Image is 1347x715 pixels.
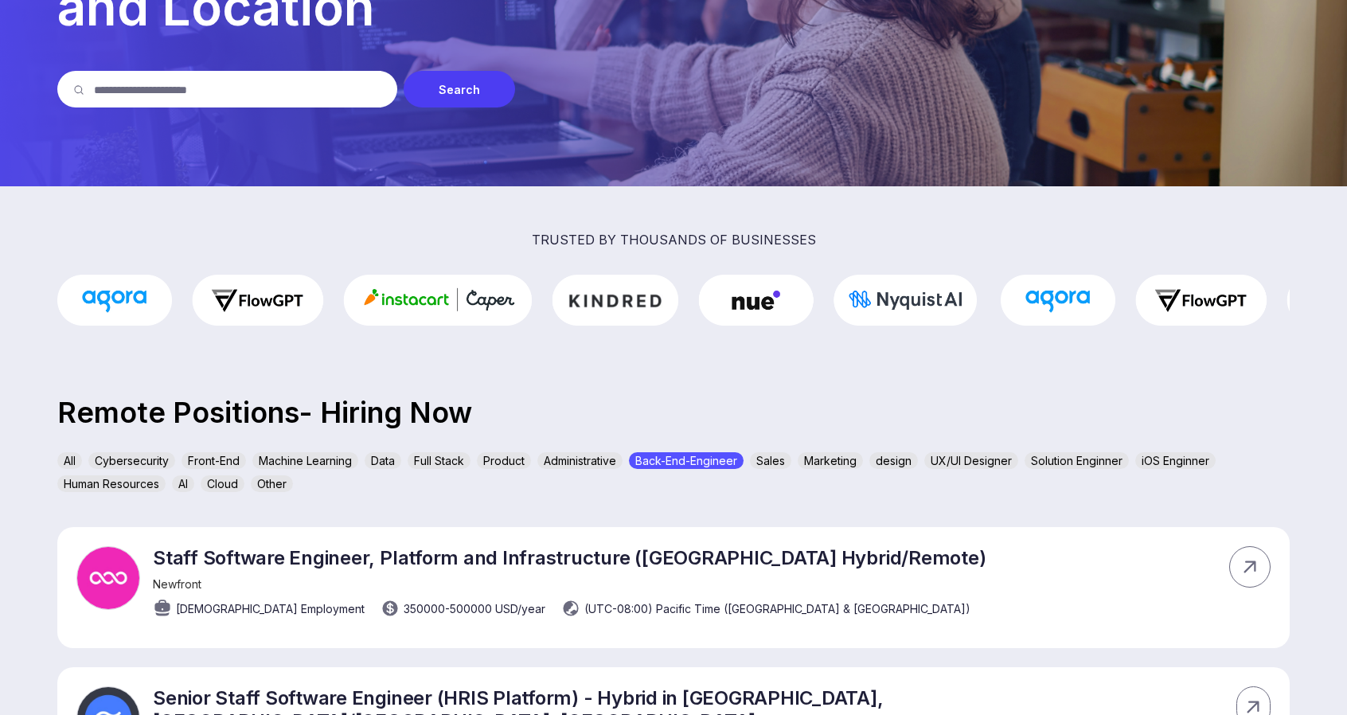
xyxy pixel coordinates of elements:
div: Machine Learning [252,452,358,469]
span: Newfront [153,577,201,591]
div: Marketing [798,452,863,469]
div: design [869,452,918,469]
p: Staff Software Engineer, Platform and Infrastructure ([GEOGRAPHIC_DATA] Hybrid/Remote) [153,546,986,569]
div: AI [172,475,194,492]
div: Other [251,475,293,492]
div: All [57,452,82,469]
span: [DEMOGRAPHIC_DATA] Employment [176,600,365,617]
div: Back-End-Engineer [629,452,744,469]
div: Sales [750,452,791,469]
span: (UTC-08:00) Pacific Time ([GEOGRAPHIC_DATA] & [GEOGRAPHIC_DATA]) [584,600,970,617]
div: Human Resources [57,475,166,492]
div: UX/UI Designer [924,452,1018,469]
span: 350000 - 500000 USD /year [404,600,545,617]
div: Full Stack [408,452,470,469]
div: Search [404,71,515,107]
div: Administrative [537,452,623,469]
div: Cybersecurity [88,452,175,469]
div: Front-End [182,452,246,469]
div: Product [477,452,531,469]
div: Cloud [201,475,244,492]
div: Solution Enginner [1025,452,1129,469]
div: Data [365,452,401,469]
div: iOS Enginner [1135,452,1216,469]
